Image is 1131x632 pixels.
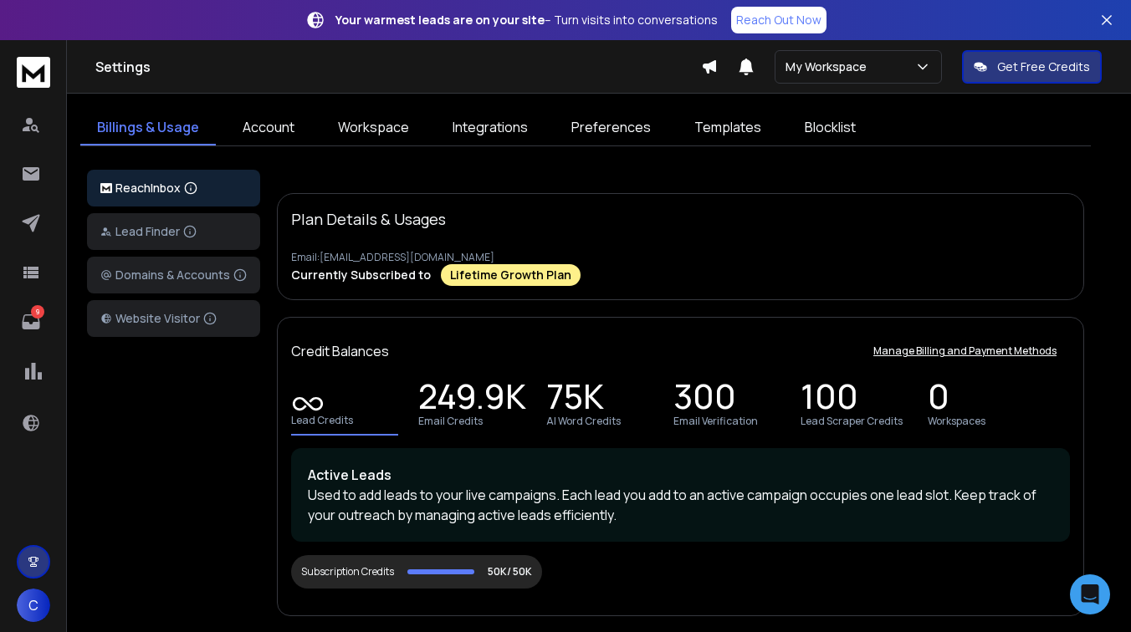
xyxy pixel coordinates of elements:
p: Email Credits [418,415,483,428]
p: Used to add leads to your live campaigns. Each lead you add to an active campaign occupies one le... [308,485,1053,525]
button: Domains & Accounts [87,257,260,293]
button: Manage Billing and Payment Methods [860,334,1070,368]
img: logo [17,57,50,88]
img: logo [100,183,112,194]
p: Credit Balances [291,341,389,361]
button: C [17,589,50,622]
a: Templates [678,110,778,145]
p: 300 [673,388,736,411]
button: Get Free Credits [962,50,1102,84]
p: Email Verification [673,415,758,428]
p: 100 [801,388,858,411]
p: 9 [31,305,44,319]
p: Active Leads [308,465,1053,485]
a: Integrations [436,110,545,145]
p: Plan Details & Usages [291,207,446,231]
p: Workspaces [928,415,985,428]
h1: Settings [95,57,701,77]
button: Lead Finder [87,213,260,250]
p: Get Free Credits [997,59,1090,75]
button: Website Visitor [87,300,260,337]
p: Currently Subscribed to [291,267,431,283]
div: Open Intercom Messenger [1070,574,1110,614]
p: Manage Billing and Payment Methods [873,344,1057,358]
p: 249.9K [418,388,526,411]
a: Reach Out Now [731,7,826,33]
div: Subscription Credits [301,565,394,578]
p: – Turn visits into conversations [335,12,718,28]
a: Account [226,110,311,145]
p: 75K [546,388,604,411]
p: Lead Credits [291,414,353,427]
p: Reach Out Now [736,12,821,28]
a: Blocklist [788,110,873,145]
a: 9 [14,305,48,339]
strong: Your warmest leads are on your site [335,12,545,28]
a: Billings & Usage [80,110,216,145]
p: Email: [EMAIL_ADDRESS][DOMAIN_NAME] [291,251,1070,264]
p: 50K/ 50K [488,565,532,578]
p: My Workspace [786,59,873,75]
p: Lead Scraper Credits [801,415,903,428]
p: 0 [928,388,949,411]
p: AI Word Credits [546,415,621,428]
button: ReachInbox [87,170,260,206]
div: Lifetime Growth Plan [441,264,581,286]
a: Preferences [555,110,668,145]
a: Workspace [321,110,426,145]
